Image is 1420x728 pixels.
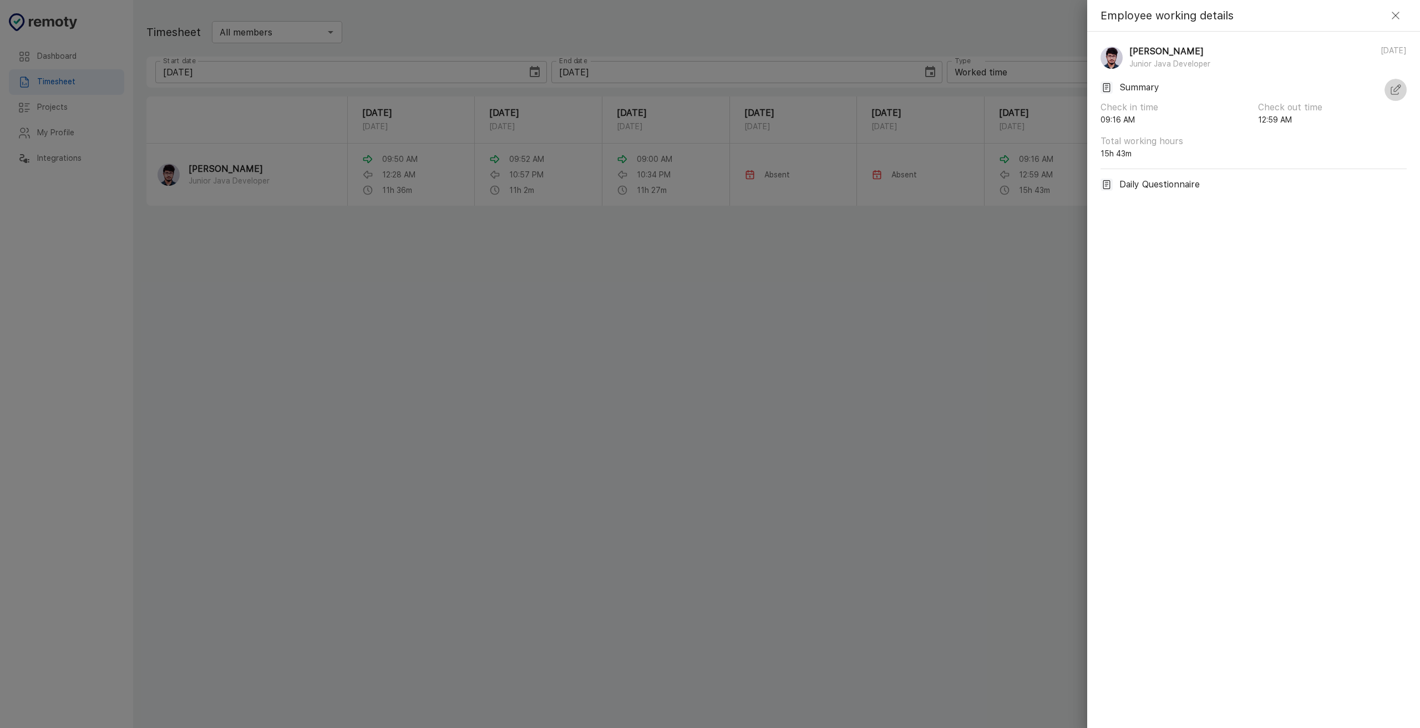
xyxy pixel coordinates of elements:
p: [PERSON_NAME] [1129,45,1204,58]
p: Check in time [1100,101,1249,114]
img: Mohammed Noman [1100,47,1123,69]
p: [DATE] [1381,45,1407,70]
p: Summary [1119,81,1159,94]
p: 09:16 AM [1100,114,1249,126]
p: Check out time [1258,101,1407,114]
p: Daily Questionnaire [1119,178,1200,191]
p: Total working hours [1100,135,1249,148]
p: Junior Java Developer [1129,58,1211,70]
p: 12:59 AM [1258,114,1407,126]
p: 15h 43m [1100,148,1249,160]
h4: Employee working details [1100,7,1234,24]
